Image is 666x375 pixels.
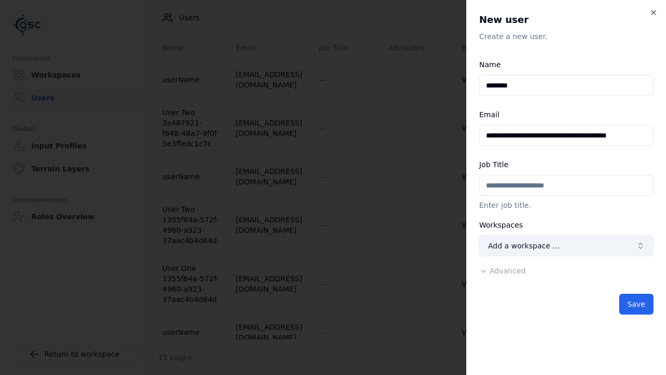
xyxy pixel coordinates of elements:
span: Advanced [490,267,526,275]
span: Add a workspace … [488,241,560,251]
label: Email [479,110,499,119]
button: Save [619,294,654,315]
p: Enter job title. [479,200,654,210]
label: Workspaces [479,221,523,229]
label: Name [479,60,501,69]
button: Advanced [479,266,526,276]
p: Create a new user. [479,31,654,42]
h2: New user [479,12,654,27]
label: Job Title [479,160,508,169]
